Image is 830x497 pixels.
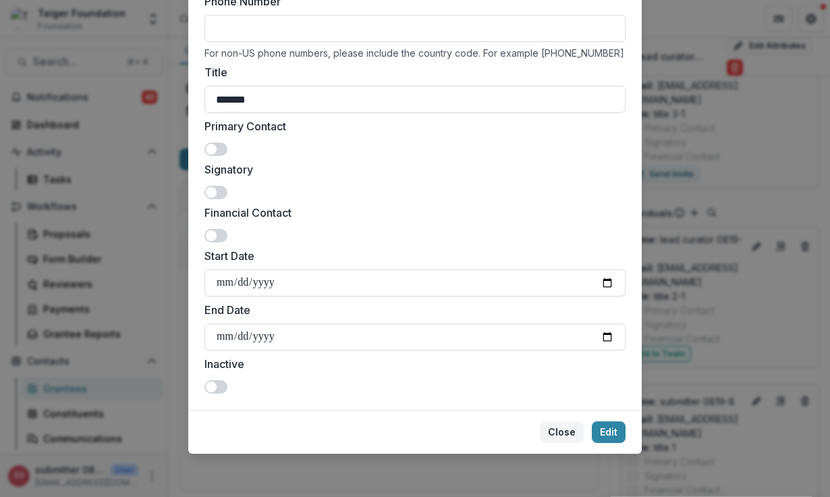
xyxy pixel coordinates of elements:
[204,161,617,178] label: Signatory
[204,302,617,318] label: End Date
[540,421,584,443] button: Close
[204,356,617,372] label: Inactive
[204,118,617,134] label: Primary Contact
[592,421,626,443] button: Edit
[204,64,617,80] label: Title
[204,205,617,221] label: Financial Contact
[204,248,617,264] label: Start Date
[204,47,626,59] div: For non-US phone numbers, please include the country code. For example [PHONE_NUMBER]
